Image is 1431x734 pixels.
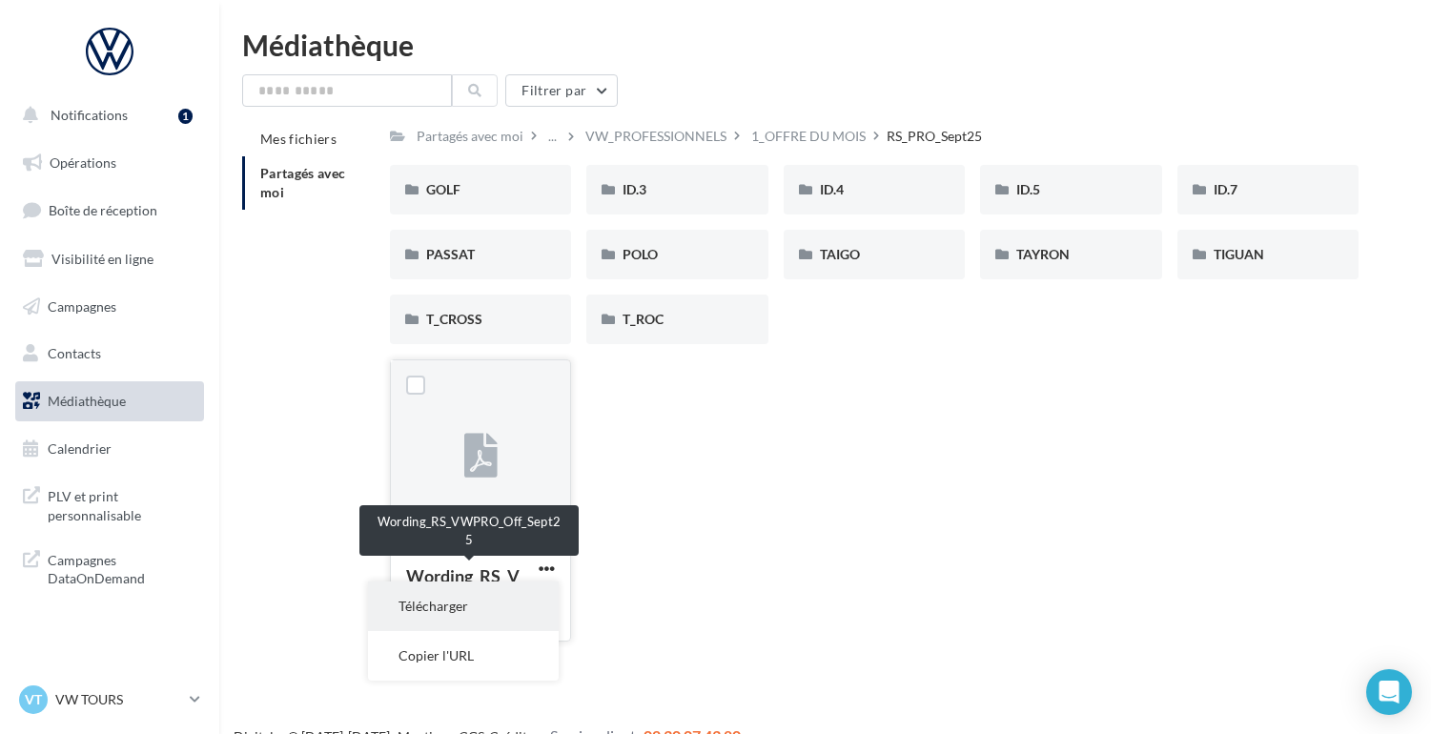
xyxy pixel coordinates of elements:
[55,690,182,709] p: VW TOURS
[48,345,101,361] span: Contacts
[11,429,208,469] a: Calendrier
[48,393,126,409] span: Médiathèque
[49,202,157,218] span: Boîte de réception
[417,127,523,146] div: Partagés avec moi
[11,143,208,183] a: Opérations
[51,251,153,267] span: Visibilité en ligne
[11,334,208,374] a: Contacts
[11,540,208,596] a: Campagnes DataOnDemand
[426,311,482,327] span: T_CROSS
[25,690,42,709] span: VT
[368,631,559,681] button: Copier l'URL
[48,547,196,588] span: Campagnes DataOnDemand
[623,311,664,327] span: T_ROC
[48,483,196,524] span: PLV et print personnalisable
[11,95,200,135] button: Notifications 1
[1366,669,1412,715] div: Open Intercom Messenger
[623,246,658,262] span: POLO
[1016,181,1040,197] span: ID.5
[51,107,128,123] span: Notifications
[368,581,559,631] button: Télécharger
[1214,181,1237,197] span: ID.7
[820,246,860,262] span: TAIGO
[260,131,337,147] span: Mes fichiers
[48,440,112,457] span: Calendrier
[50,154,116,171] span: Opérations
[11,476,208,532] a: PLV et print personnalisable
[11,239,208,279] a: Visibilité en ligne
[48,297,116,314] span: Campagnes
[11,190,208,231] a: Boîte de réception
[359,505,579,556] div: Wording_RS_VWPRO_Off_Sept25
[820,181,844,197] span: ID.4
[11,381,208,421] a: Médiathèque
[15,682,204,718] a: VT VW TOURS
[887,127,982,146] div: RS_PRO_Sept25
[751,127,866,146] div: 1_OFFRE DU MOIS
[426,246,475,262] span: PASSAT
[11,287,208,327] a: Campagnes
[505,74,618,107] button: Filtrer par
[178,109,193,124] div: 1
[1016,246,1070,262] span: TAYRON
[242,31,1408,59] div: Médiathèque
[544,123,561,150] div: ...
[406,565,530,609] span: Wording_RS_VWPRO_Off_Sept25
[585,127,726,146] div: VW_PROFESSIONNELS
[260,165,346,200] span: Partagés avec moi
[426,181,460,197] span: GOLF
[623,181,646,197] span: ID.3
[1214,246,1264,262] span: TIGUAN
